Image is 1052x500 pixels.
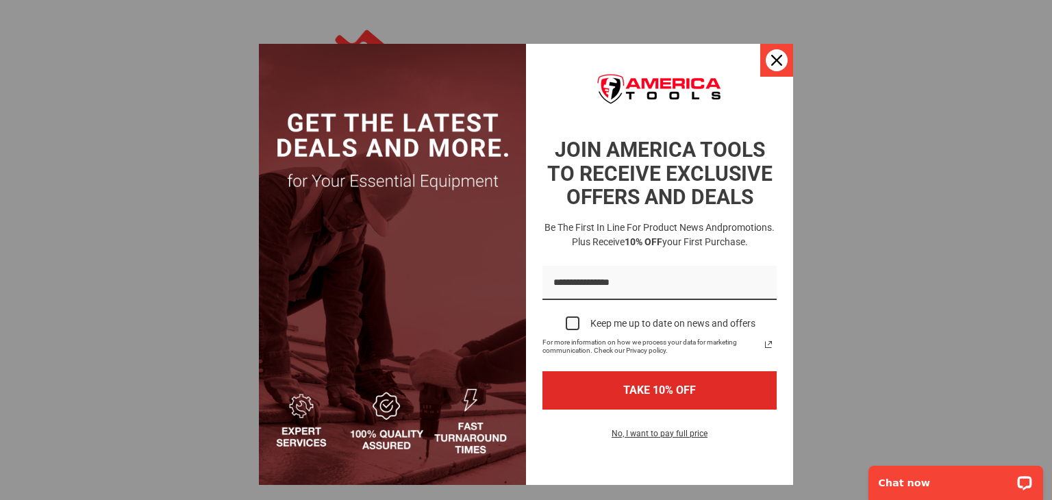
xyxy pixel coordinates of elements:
strong: JOIN AMERICA TOOLS TO RECEIVE EXCLUSIVE OFFERS AND DEALS [547,138,773,209]
a: Read our Privacy Policy [760,336,777,353]
div: Keep me up to date on news and offers [590,318,755,329]
span: For more information on how we process your data for marketing communication. Check our Privacy p... [542,338,760,355]
svg: link icon [760,336,777,353]
button: No, I want to pay full price [601,426,718,449]
span: promotions. Plus receive your first purchase. [572,222,775,247]
button: Close [760,44,793,77]
h3: Be the first in line for product news and [540,221,779,249]
svg: close icon [771,55,782,66]
input: Email field [542,266,777,301]
iframe: LiveChat chat widget [860,457,1052,500]
button: TAKE 10% OFF [542,371,777,409]
strong: 10% OFF [625,236,662,247]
